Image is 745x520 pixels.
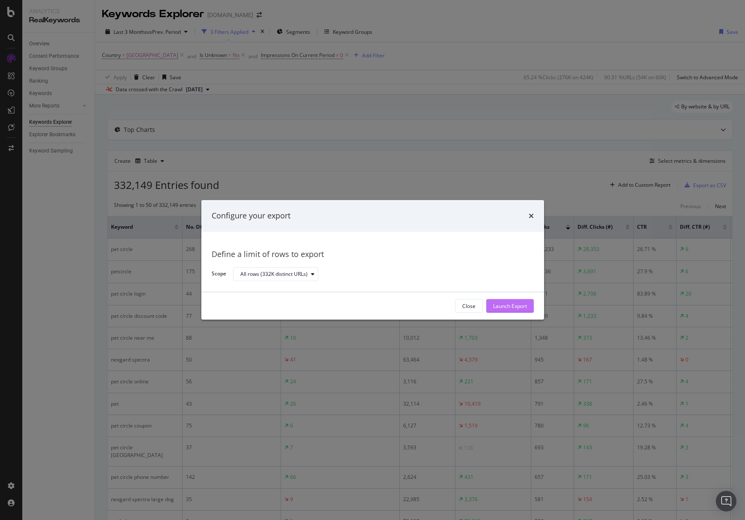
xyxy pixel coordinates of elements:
[529,210,534,221] div: times
[462,302,476,310] div: Close
[233,267,318,281] button: All rows (332K distinct URLs)
[716,491,736,511] div: Open Intercom Messenger
[455,299,483,313] button: Close
[212,249,534,260] div: Define a limit of rows to export
[240,272,308,277] div: All rows (332K distinct URLs)
[201,200,544,320] div: modal
[493,302,527,310] div: Launch Export
[212,270,226,280] label: Scope
[486,299,534,313] button: Launch Export
[212,210,290,221] div: Configure your export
